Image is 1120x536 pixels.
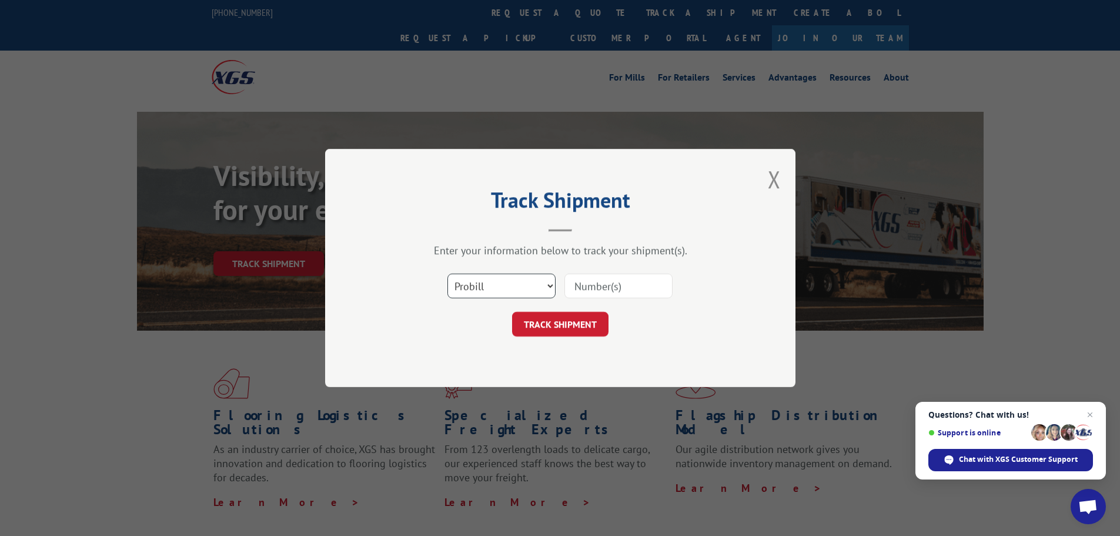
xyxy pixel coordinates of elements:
[564,274,673,298] input: Number(s)
[928,428,1027,437] span: Support is online
[384,244,737,257] div: Enter your information below to track your shipment(s).
[384,192,737,214] h2: Track Shipment
[928,410,1093,420] span: Questions? Chat with us!
[768,164,781,195] button: Close modal
[959,454,1078,465] span: Chat with XGS Customer Support
[512,312,609,337] button: TRACK SHIPMENT
[928,449,1093,471] span: Chat with XGS Customer Support
[1071,489,1106,524] a: Open chat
